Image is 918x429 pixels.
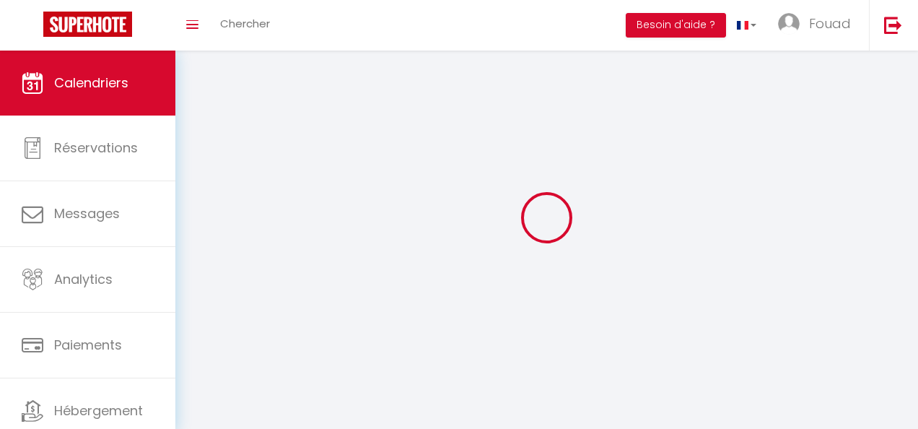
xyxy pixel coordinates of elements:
[54,336,122,354] span: Paiements
[54,74,128,92] span: Calendriers
[220,16,270,31] span: Chercher
[43,12,132,37] img: Super Booking
[778,13,800,35] img: ...
[809,14,851,32] span: Fouad
[54,204,120,222] span: Messages
[884,16,902,34] img: logout
[54,402,143,420] span: Hébergement
[54,139,138,157] span: Réservations
[54,270,113,288] span: Analytics
[626,13,726,38] button: Besoin d'aide ?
